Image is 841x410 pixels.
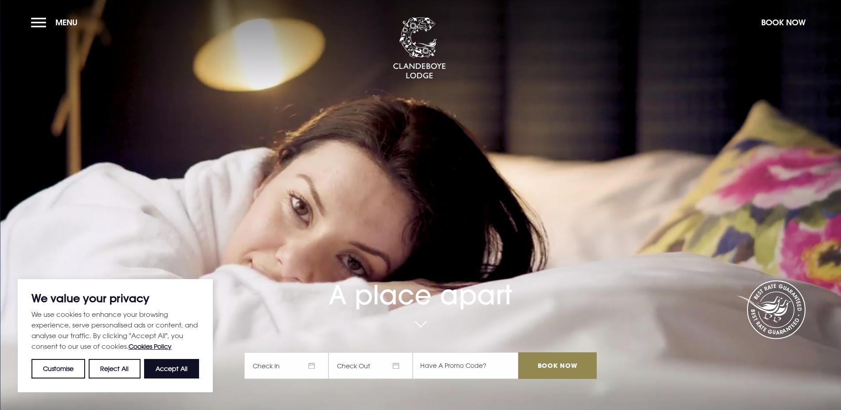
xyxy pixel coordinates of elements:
input: Have A Promo Code? [413,352,518,379]
span: Menu [55,17,78,28]
button: Menu [31,13,82,32]
span: Check In [244,352,329,379]
a: Cookies Policy [129,343,172,350]
button: Customise [31,359,85,378]
button: Accept All [144,359,199,378]
button: Book Now [757,13,810,32]
span: Check Out [329,352,413,379]
div: We value your privacy [18,279,213,392]
img: Clandeboye Lodge [393,17,446,79]
h1: A place apart [244,254,596,311]
p: We use cookies to enhance your browsing experience, serve personalised ads or content, and analys... [31,309,199,352]
button: Reject All [89,359,140,378]
input: Book Now [518,352,596,379]
p: We value your privacy [31,293,199,304]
